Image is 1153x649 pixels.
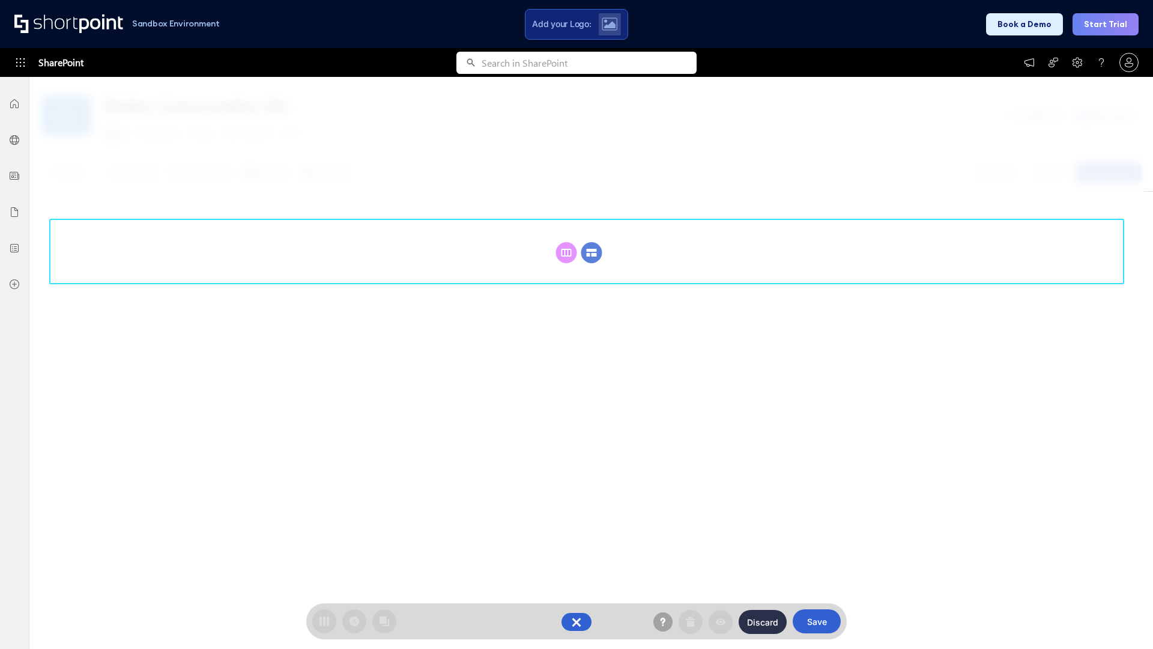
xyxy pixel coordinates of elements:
h1: Sandbox Environment [132,20,220,27]
button: Discard [739,610,787,634]
iframe: Chat Widget [1093,591,1153,649]
img: Upload logo [602,17,617,31]
button: Save [793,609,841,633]
span: SharePoint [38,48,83,77]
button: Start Trial [1073,13,1139,35]
span: Add your Logo: [532,19,591,29]
button: Book a Demo [986,13,1063,35]
input: Search in SharePoint [482,52,697,74]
